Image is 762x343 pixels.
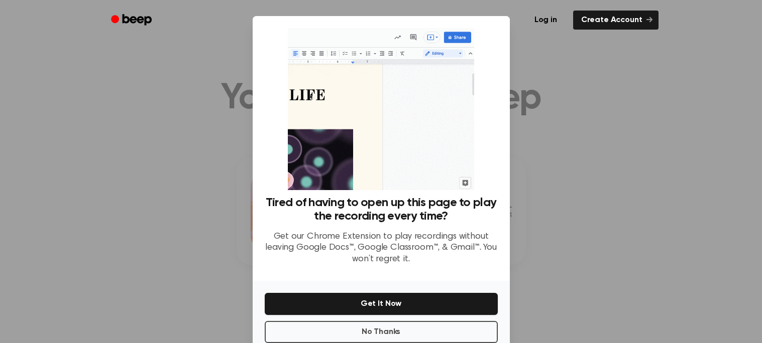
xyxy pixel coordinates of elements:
[573,11,659,30] a: Create Account
[524,9,567,32] a: Log in
[104,11,161,30] a: Beep
[265,196,498,223] h3: Tired of having to open up this page to play the recording every time?
[265,231,498,265] p: Get our Chrome Extension to play recordings without leaving Google Docs™, Google Classroom™, & Gm...
[288,28,474,190] img: Beep extension in action
[265,321,498,343] button: No Thanks
[265,293,498,315] button: Get It Now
